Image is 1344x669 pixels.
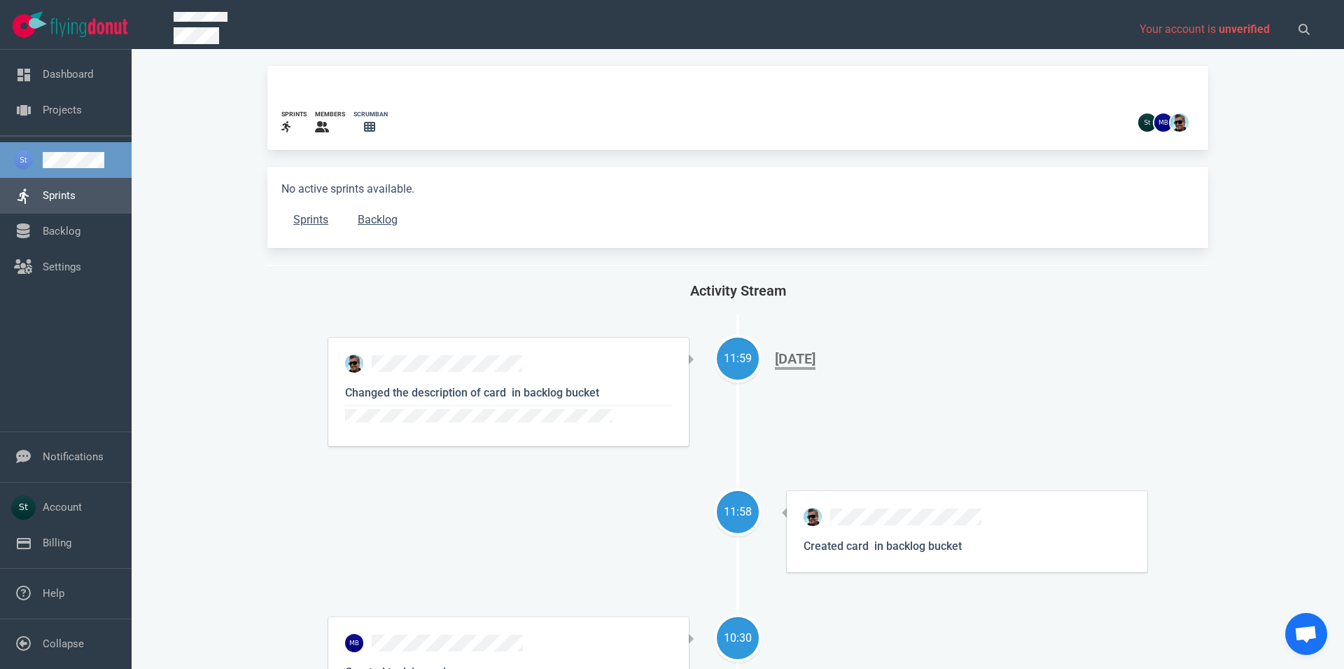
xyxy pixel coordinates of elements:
[345,384,672,429] p: Changed the description of card
[43,537,71,549] a: Billing
[717,504,759,520] div: 11:58
[315,110,345,119] div: members
[775,350,815,370] div: [DATE]
[43,587,64,600] a: Help
[346,206,409,234] a: Backlog
[281,206,340,234] a: Sprints
[43,104,82,116] a: Projects
[345,354,363,373] img: 26
[717,350,759,367] div: 11:59
[43,225,80,237] a: Backlog
[1138,113,1156,132] img: 26
[43,189,76,202] a: Sprints
[717,630,759,647] div: 10:30
[43,261,81,273] a: Settings
[281,110,307,119] div: sprints
[1219,22,1270,36] span: unverified
[1154,113,1172,132] img: 26
[1285,613,1327,655] div: Open chat
[804,537,1130,556] p: Created card
[345,634,363,652] img: 26
[43,501,82,513] a: Account
[874,539,962,553] span: in backlog bucket
[315,110,345,136] a: members
[43,450,104,463] a: Notifications
[353,110,388,119] div: scrumban
[267,167,1208,248] div: No active sprints available.
[1140,22,1270,36] span: Your account is
[512,386,599,399] span: in backlog bucket
[804,508,822,526] img: 26
[690,282,786,299] span: Activity Stream
[281,110,307,136] a: sprints
[1170,113,1189,132] img: 26
[43,68,93,81] a: Dashboard
[50,18,127,37] img: Flying Donut text logo
[43,637,84,650] a: Collapse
